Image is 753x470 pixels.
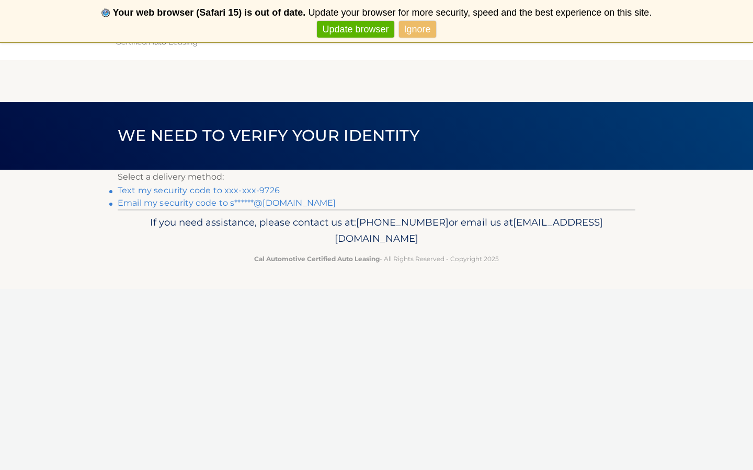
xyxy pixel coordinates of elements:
a: Text my security code to xxx-xxx-9726 [118,185,280,195]
span: Update your browser for more security, speed and the best experience on this site. [308,7,652,18]
strong: Cal Automotive Certified Auto Leasing [254,255,380,263]
b: Your web browser (Safari 15) is out of date. [113,7,306,18]
a: Ignore [399,21,436,38]
span: [PHONE_NUMBER] [356,216,449,228]
span: We need to verify your identity [118,126,419,145]
p: Select a delivery method: [118,170,635,184]
a: Email my security code to s******@[DOMAIN_NAME] [118,198,336,208]
p: - All Rights Reserved - Copyright 2025 [124,253,629,264]
a: Update browser [317,21,394,38]
p: If you need assistance, please contact us at: or email us at [124,214,629,248]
